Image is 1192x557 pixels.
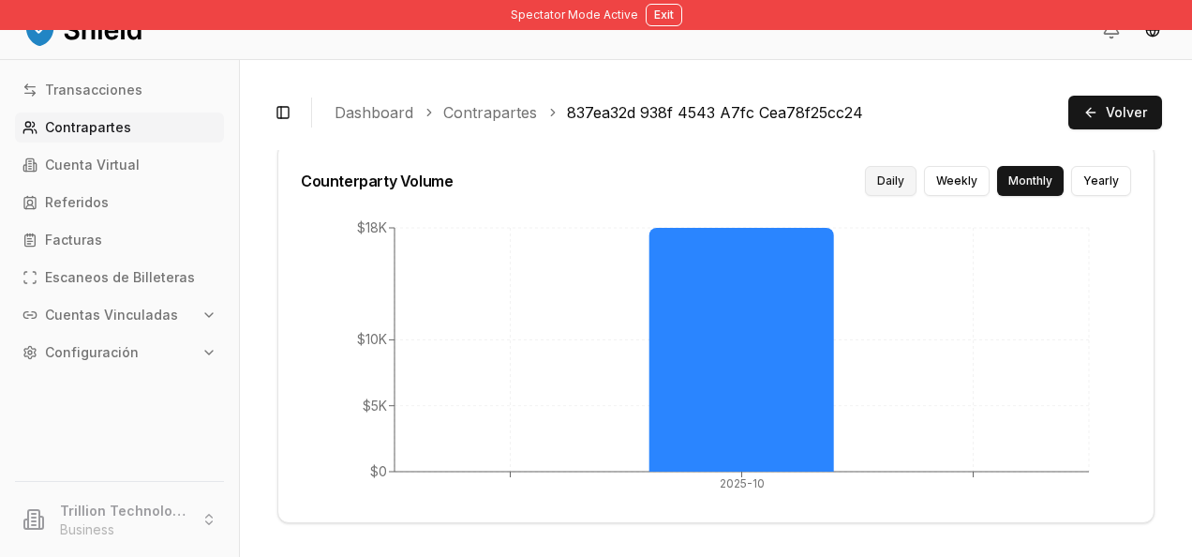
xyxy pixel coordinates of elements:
[15,75,224,105] a: Transacciones
[511,8,638,23] span: Spectator Mode Active
[15,263,224,293] a: Escaneos de Billeteras
[1071,166,1131,196] button: Yearly
[15,150,224,180] a: Cuenta Virtual
[45,309,178,322] p: Cuentas Vinculadas
[45,83,142,97] p: Transacciones
[335,101,413,124] a: Dashboard
[720,475,765,489] tspan: 2025-10
[357,331,387,347] tspan: $10K
[357,219,387,235] tspan: $18K
[1068,96,1162,129] button: Volver
[363,397,387,413] tspan: $5K
[997,166,1064,196] button: Monthly
[15,225,224,255] a: Facturas
[45,121,131,134] p: Contrapartes
[646,4,682,26] button: Exit
[15,113,224,143] a: Contrapartes
[1106,103,1147,122] span: Volver
[370,462,387,478] tspan: $0
[45,233,102,247] p: Facturas
[443,101,537,124] a: Contrapartes
[45,346,139,359] p: Configuración
[15,338,224,368] button: Configuración
[45,158,140,172] p: Cuenta Virtual
[45,271,195,284] p: Escaneos de Billeteras
[15,300,224,330] button: Cuentas Vinculadas
[567,101,863,124] a: 837ea32d 938f 4543 A7fc Cea78f25cc24
[924,166,990,196] button: Weekly
[15,188,224,218] a: Referidos
[45,196,109,209] p: Referidos
[335,101,1053,124] nav: breadcrumb
[301,173,453,188] div: Counterparty Volume
[865,166,916,196] button: Daily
